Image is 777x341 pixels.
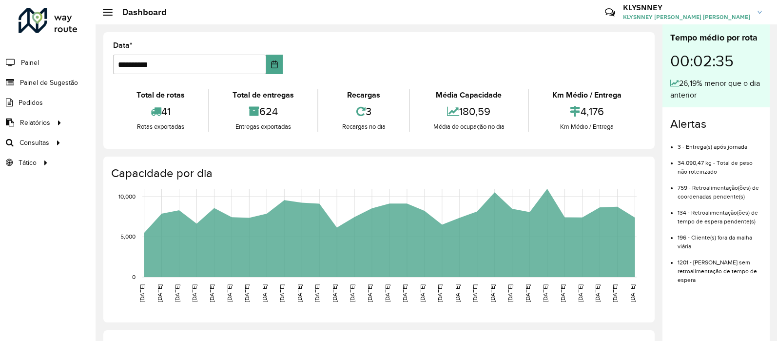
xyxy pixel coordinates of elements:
[542,284,548,302] text: [DATE]
[412,122,525,132] div: Média de ocupação no dia
[402,284,408,302] text: [DATE]
[156,284,163,302] text: [DATE]
[384,284,390,302] text: [DATE]
[349,284,355,302] text: [DATE]
[174,284,180,302] text: [DATE]
[331,284,338,302] text: [DATE]
[670,117,762,131] h4: Alertas
[209,284,215,302] text: [DATE]
[623,3,750,12] h3: KLYSNNEY
[412,89,525,101] div: Média Capacidade
[623,13,750,21] span: KLYSNNEY [PERSON_NAME] [PERSON_NAME]
[116,101,206,122] div: 41
[531,89,642,101] div: Km Médio / Entrega
[454,284,461,302] text: [DATE]
[120,234,136,240] text: 5,000
[489,284,496,302] text: [DATE]
[678,176,762,201] li: 759 - Retroalimentação(ões) de coordenadas pendente(s)
[678,226,762,251] li: 196 - Cliente(s) fora da malha viária
[670,31,762,44] div: Tempo médio por rota
[600,2,621,23] a: Contato Rápido
[612,284,618,302] text: [DATE]
[116,122,206,132] div: Rotas exportadas
[670,44,762,78] div: 00:02:35
[132,274,136,280] text: 0
[139,284,145,302] text: [DATE]
[244,284,250,302] text: [DATE]
[314,284,320,302] text: [DATE]
[419,284,426,302] text: [DATE]
[212,122,315,132] div: Entregas exportadas
[118,193,136,200] text: 10,000
[412,101,525,122] div: 180,59
[113,7,167,18] h2: Dashboard
[111,166,645,181] h4: Capacidade por dia
[560,284,566,302] text: [DATE]
[670,78,762,101] div: 26,19% menor que o dia anterior
[20,78,78,88] span: Painel de Sugestão
[678,151,762,176] li: 34.090,47 kg - Total de peso não roteirizado
[19,138,49,148] span: Consultas
[212,89,315,101] div: Total de entregas
[594,284,601,302] text: [DATE]
[296,284,303,302] text: [DATE]
[321,89,406,101] div: Recargas
[20,118,50,128] span: Relatórios
[321,101,406,122] div: 3
[437,284,443,302] text: [DATE]
[279,284,285,302] text: [DATE]
[531,122,642,132] div: Km Médio / Entrega
[19,98,43,108] span: Pedidos
[524,284,531,302] text: [DATE]
[678,135,762,151] li: 3 - Entrega(s) após jornada
[678,201,762,226] li: 134 - Retroalimentação(ões) de tempo de espera pendente(s)
[113,40,133,51] label: Data
[19,158,37,168] span: Tático
[321,122,406,132] div: Recargas no dia
[472,284,478,302] text: [DATE]
[212,101,315,122] div: 624
[367,284,373,302] text: [DATE]
[116,89,206,101] div: Total de rotas
[191,284,197,302] text: [DATE]
[577,284,583,302] text: [DATE]
[507,284,513,302] text: [DATE]
[629,284,636,302] text: [DATE]
[21,58,39,68] span: Painel
[261,284,268,302] text: [DATE]
[531,101,642,122] div: 4,176
[678,251,762,284] li: 1201 - [PERSON_NAME] sem retroalimentação de tempo de espera
[266,55,283,74] button: Choose Date
[226,284,233,302] text: [DATE]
